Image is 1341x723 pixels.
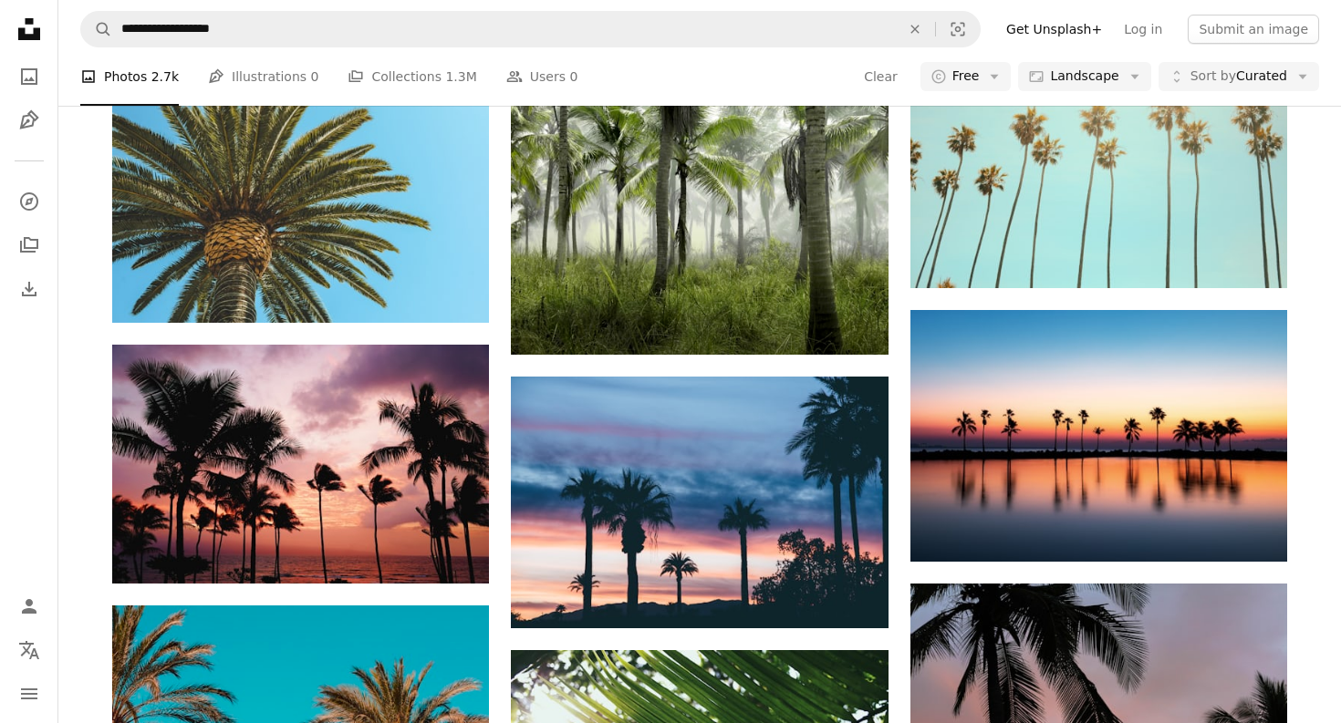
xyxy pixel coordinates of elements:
a: Illustrations [11,102,47,139]
span: Sort by [1190,68,1236,83]
span: 0 [311,67,319,87]
img: silhouette of coconut trees [112,345,489,584]
a: green palm tree in low angle photography [112,189,489,205]
span: Curated [1190,67,1287,86]
a: Photos [11,58,47,95]
img: low angle photography coconut tree [910,36,1287,288]
button: Menu [11,676,47,712]
a: Users 0 [506,47,578,106]
a: a group of palm trees sitting next to a body of water [910,427,1287,443]
a: Log in / Sign up [11,588,47,625]
form: Find visuals sitewide [80,11,981,47]
span: Free [952,67,980,86]
a: Illustrations 0 [208,47,318,106]
a: coconut trees in forest covered with mist at daytime [511,204,888,221]
button: Language [11,632,47,668]
button: Clear [895,12,935,46]
img: coconut trees in forest covered with mist at daytime [511,72,888,355]
a: silhouette of trees during sunset [910,700,1287,717]
a: Home — Unsplash [11,11,47,51]
img: silhouette of palm trees [511,377,888,628]
a: silhouette of palm trees [511,493,888,510]
a: Download History [11,271,47,307]
a: Collections 1.3M [348,47,476,106]
button: Free [920,62,1012,91]
a: low angle photography coconut tree [910,154,1287,170]
button: Search Unsplash [81,12,112,46]
span: 1.3M [445,67,476,87]
button: Landscape [1018,62,1150,91]
img: a group of palm trees sitting next to a body of water [910,310,1287,561]
a: Explore [11,183,47,220]
span: Landscape [1050,67,1118,86]
a: Get Unsplash+ [995,15,1113,44]
button: Sort byCurated [1159,62,1319,91]
button: Clear [863,62,899,91]
a: Log in [1113,15,1173,44]
a: silhouette of coconut trees [112,456,489,472]
a: Collections [11,227,47,263]
img: green palm tree in low angle photography [112,72,489,323]
button: Submit an image [1188,15,1319,44]
span: 0 [569,67,577,87]
button: Visual search [936,12,980,46]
